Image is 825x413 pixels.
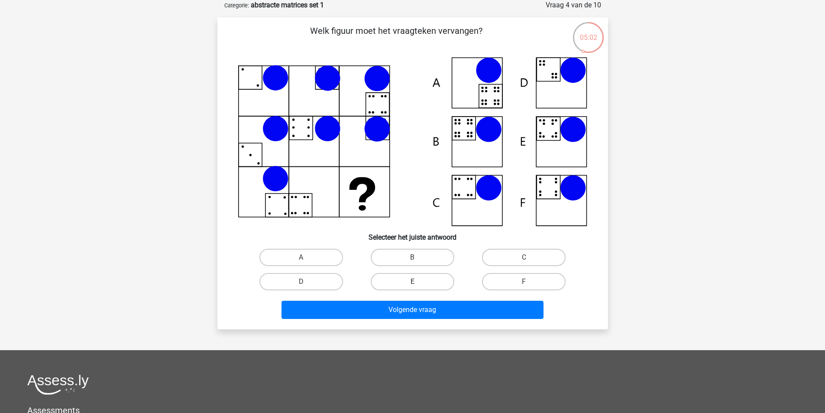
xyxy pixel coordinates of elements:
label: D [259,273,343,290]
label: E [371,273,454,290]
small: Categorie: [224,2,249,9]
label: B [371,249,454,266]
h6: Selecteer het juiste antwoord [231,226,594,241]
p: Welk figuur moet het vraagteken vervangen? [231,24,562,50]
strong: abstracte matrices set 1 [251,1,324,9]
label: A [259,249,343,266]
button: Volgende vraag [281,301,544,319]
img: Assessly logo [27,374,89,395]
div: 05:02 [572,21,605,43]
label: C [482,249,566,266]
label: F [482,273,566,290]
